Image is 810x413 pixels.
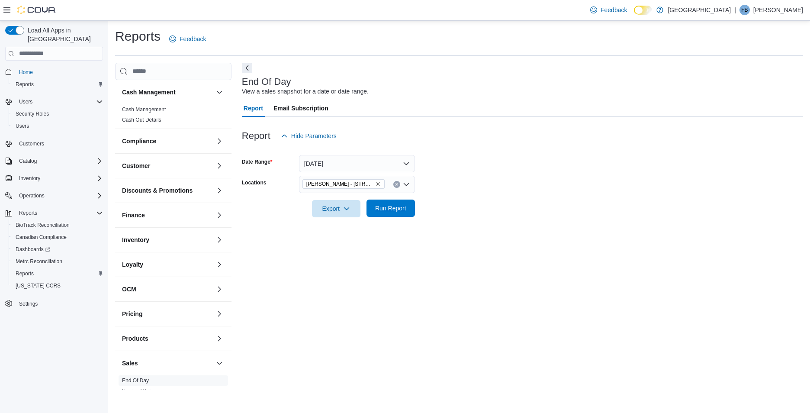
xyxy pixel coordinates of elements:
div: View a sales snapshot for a date or date range. [242,87,369,96]
span: Security Roles [12,109,103,119]
button: Products [214,333,225,344]
a: Reports [12,268,37,279]
h3: Inventory [122,236,149,244]
h3: Finance [122,211,145,219]
button: Users [16,97,36,107]
label: Locations [242,179,267,186]
button: Security Roles [9,108,106,120]
span: [US_STATE] CCRS [16,282,61,289]
button: Pricing [122,310,212,318]
h1: Reports [115,28,161,45]
span: Metrc Reconciliation [16,258,62,265]
a: Customers [16,139,48,149]
a: Canadian Compliance [12,232,70,242]
a: Metrc Reconciliation [12,256,66,267]
span: Settings [16,298,103,309]
button: Canadian Compliance [9,231,106,243]
span: Dashboards [16,246,50,253]
label: Date Range [242,158,273,165]
span: Itemized Sales [122,387,156,394]
span: Reports [16,270,34,277]
h3: Customer [122,161,150,170]
h3: Products [122,334,148,343]
a: Cash Out Details [122,117,161,123]
a: Home [16,67,36,77]
a: Settings [16,299,41,309]
span: Run Report [375,204,406,213]
button: Inventory [214,235,225,245]
button: Remove Moore - 105 SE 19th St from selection in this group [376,181,381,187]
button: Sales [214,358,225,368]
h3: Loyalty [122,260,143,269]
span: Metrc Reconciliation [12,256,103,267]
button: Sales [122,359,212,368]
h3: Report [242,131,270,141]
span: Export [317,200,355,217]
button: Cash Management [214,87,225,97]
h3: OCM [122,285,136,294]
button: [US_STATE] CCRS [9,280,106,292]
button: Loyalty [214,259,225,270]
button: Reports [9,78,106,90]
button: OCM [214,284,225,294]
span: Load All Apps in [GEOGRAPHIC_DATA] [24,26,103,43]
button: Inventory [16,173,44,184]
button: Reports [16,208,41,218]
button: Export [312,200,360,217]
nav: Complex example [5,62,103,332]
span: Reports [12,79,103,90]
a: BioTrack Reconciliation [12,220,73,230]
a: Security Roles [12,109,52,119]
button: Discounts & Promotions [122,186,212,195]
span: Feedback [180,35,206,43]
h3: End Of Day [242,77,291,87]
span: Inventory [19,175,40,182]
h3: Sales [122,359,138,368]
h3: Compliance [122,137,156,145]
button: Run Report [366,200,415,217]
span: Moore - 105 SE 19th St [302,179,385,189]
button: Customer [214,161,225,171]
button: Cash Management [122,88,212,97]
button: [DATE] [299,155,415,172]
a: End Of Day [122,378,149,384]
span: Operations [19,192,45,199]
a: Feedback [587,1,630,19]
span: Email Subscription [273,100,328,117]
span: Settings [19,300,38,307]
span: Customers [16,138,103,149]
p: [GEOGRAPHIC_DATA] [668,5,731,15]
span: Reports [19,210,37,216]
div: Frank Baker [739,5,750,15]
button: Users [2,96,106,108]
a: [US_STATE] CCRS [12,281,64,291]
span: Reports [16,81,34,88]
button: Customer [122,161,212,170]
h3: Discounts & Promotions [122,186,193,195]
a: Dashboards [9,243,106,255]
span: Home [19,69,33,76]
button: Operations [2,190,106,202]
span: Cash Management [122,106,166,113]
button: Catalog [16,156,40,166]
span: Users [12,121,103,131]
button: Inventory [122,236,212,244]
div: Cash Management [115,104,231,129]
button: Metrc Reconciliation [9,255,106,268]
span: Users [16,97,103,107]
span: Report [244,100,263,117]
button: Reports [2,207,106,219]
span: BioTrack Reconciliation [12,220,103,230]
button: Customers [2,137,106,150]
a: Itemized Sales [122,388,156,394]
p: [PERSON_NAME] [753,5,803,15]
a: Feedback [166,30,209,48]
img: Cova [17,6,56,14]
span: Canadian Compliance [16,234,67,241]
span: Users [16,123,29,129]
a: Dashboards [12,244,54,255]
span: Catalog [19,158,37,165]
span: Hide Parameters [291,132,337,140]
button: Catalog [2,155,106,167]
